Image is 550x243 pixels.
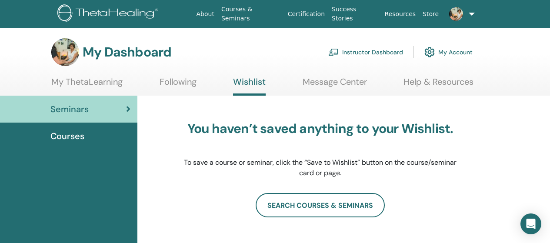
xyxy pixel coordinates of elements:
[51,38,79,66] img: default.jpg
[284,6,328,22] a: Certification
[50,130,84,143] span: Courses
[328,48,339,56] img: chalkboard-teacher.svg
[83,44,171,60] h3: My Dashboard
[51,77,123,93] a: My ThetaLearning
[183,121,457,136] h3: You haven’t saved anything to your Wishlist.
[218,1,284,27] a: Courses & Seminars
[520,213,541,234] div: Open Intercom Messenger
[160,77,197,93] a: Following
[57,4,161,24] img: logo.png
[419,6,442,22] a: Store
[328,43,403,62] a: Instructor Dashboard
[328,1,381,27] a: Success Stories
[233,77,266,96] a: Wishlist
[303,77,367,93] a: Message Center
[381,6,420,22] a: Resources
[403,77,473,93] a: Help & Resources
[256,193,385,217] a: search courses & seminars
[193,6,218,22] a: About
[424,43,473,62] a: My Account
[449,7,463,21] img: default.jpg
[424,45,435,60] img: cog.svg
[50,103,89,116] span: Seminars
[183,157,457,178] p: To save a course or seminar, click the “Save to Wishlist” button on the course/seminar card or page.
